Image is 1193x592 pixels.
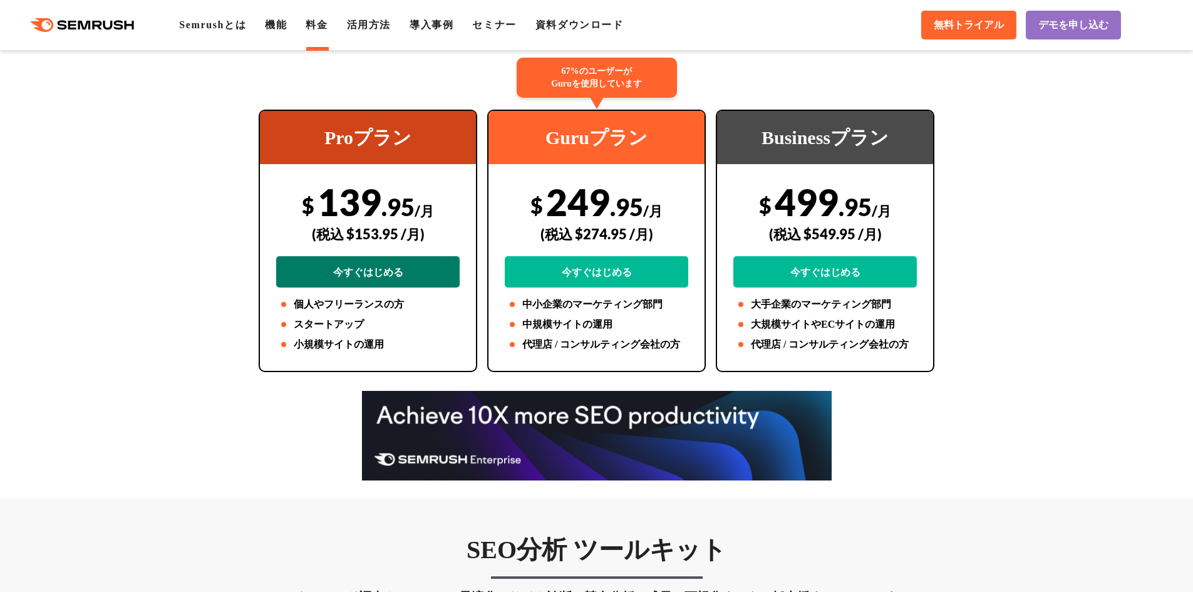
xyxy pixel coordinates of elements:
[759,192,772,218] span: $
[505,317,688,332] li: 中規模サイトの運用
[302,192,314,218] span: $
[276,212,460,256] div: (税込 $153.95 /月)
[535,19,624,30] a: 資料ダウンロード
[306,19,328,30] a: 料金
[415,202,434,219] span: /月
[733,212,917,256] div: (税込 $549.95 /月)
[733,256,917,288] a: 今すぐはじめる
[733,297,917,312] li: 大手企業のマーケティング部門
[505,297,688,312] li: 中小企業のマーケティング部門
[643,202,663,219] span: /月
[505,337,688,352] li: 代理店 / コンサルティング会社の方
[1026,11,1121,39] a: デモを申し込む
[733,337,917,352] li: 代理店 / コンサルティング会社の方
[276,297,460,312] li: 個人やフリーランスの方
[472,19,516,30] a: セミナー
[530,192,543,218] span: $
[259,534,934,566] h3: SEO分析 ツールキット
[505,180,688,288] div: 249
[276,337,460,352] li: 小規模サイトの運用
[505,256,688,288] a: 今すぐはじめる
[381,192,415,221] span: .95
[872,202,891,219] span: /月
[839,192,872,221] span: .95
[505,212,688,256] div: (税込 $274.95 /月)
[265,19,287,30] a: 機能
[934,19,1004,32] span: 無料トライアル
[733,317,917,332] li: 大規模サイトやECサイトの運用
[347,19,391,30] a: 活用方法
[179,19,246,30] a: Semrushとは
[488,111,705,164] div: Guruプラン
[733,180,917,288] div: 499
[1038,19,1108,32] span: デモを申し込む
[276,256,460,288] a: 今すぐはじめる
[276,317,460,332] li: スタートアップ
[517,58,677,98] div: 67%のユーザーが Guruを使用しています
[717,111,933,164] div: Businessプラン
[260,111,476,164] div: Proプラン
[410,19,453,30] a: 導入事例
[610,192,643,221] span: .95
[276,180,460,288] div: 139
[921,11,1016,39] a: 無料トライアル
